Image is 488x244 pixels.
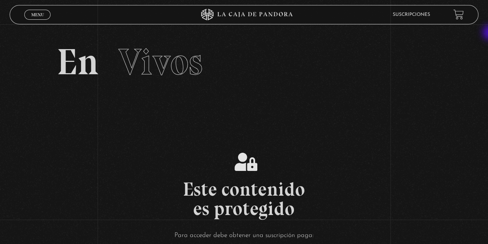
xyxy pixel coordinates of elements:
span: Vivos [118,40,203,84]
span: Menu [31,12,44,17]
span: Cerrar [29,19,47,24]
h2: En [57,44,432,80]
a: View your shopping cart [453,9,464,20]
a: Suscripciones [393,12,430,17]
